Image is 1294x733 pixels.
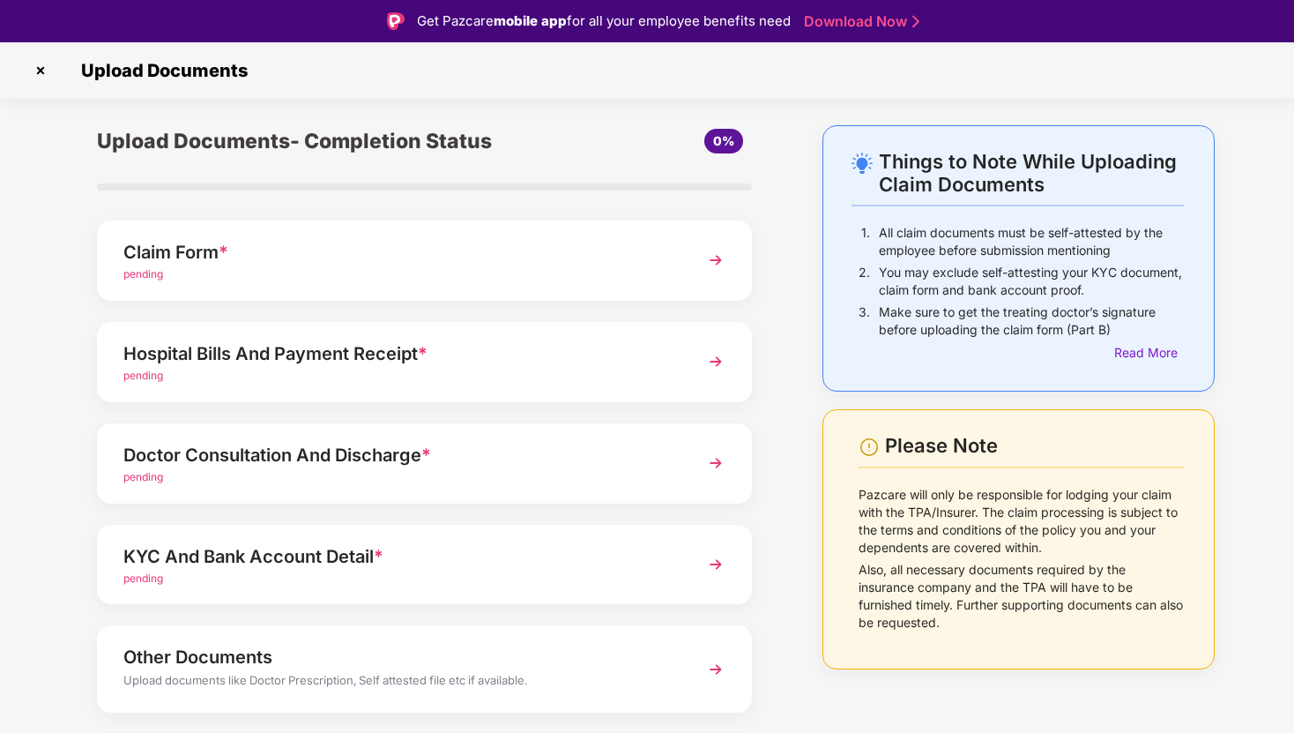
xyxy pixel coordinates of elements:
p: All claim documents must be self-attested by the employee before submission mentioning [879,224,1184,259]
div: KYC And Bank Account Detail [123,542,675,571]
img: svg+xml;base64,PHN2ZyBpZD0iTmV4dCIgeG1sbnM9Imh0dHA6Ly93d3cudzMub3JnLzIwMDAvc3ZnIiB3aWR0aD0iMzYiIG... [700,346,732,378]
p: You may exclude self-attesting your KYC document, claim form and bank account proof. [879,264,1184,299]
p: Pazcare will only be responsible for lodging your claim with the TPA/Insurer. The claim processin... [859,486,1185,557]
img: svg+xml;base64,PHN2ZyBpZD0iQ3Jvc3MtMzJ4MzIiIHhtbG5zPSJodHRwOi8vd3d3LnczLm9yZy8yMDAwL3N2ZyIgd2lkdG... [26,56,55,85]
a: Download Now [804,12,914,31]
img: Stroke [912,12,919,31]
div: Claim Form [123,238,675,266]
img: svg+xml;base64,PHN2ZyBpZD0iTmV4dCIgeG1sbnM9Imh0dHA6Ly93d3cudzMub3JnLzIwMDAvc3ZnIiB3aWR0aD0iMzYiIG... [700,244,732,276]
p: 3. [859,303,870,339]
div: Read More [1114,343,1184,363]
p: 1. [861,224,870,259]
span: pending [123,267,163,280]
span: pending [123,470,163,483]
img: Logo [387,12,405,30]
span: pending [123,572,163,585]
div: Doctor Consultation And Discharge [123,441,675,469]
div: Hospital Bills And Payment Receipt [123,340,675,368]
p: Also, all necessary documents required by the insurance company and the TPA will have to be furni... [859,561,1185,632]
strong: mobile app [494,12,567,29]
div: Upload documents like Doctor Prescription, Self attested file etc if available. [123,671,675,694]
div: Things to Note While Uploading Claim Documents [879,150,1184,196]
p: Make sure to get the treating doctor’s signature before uploading the claim form (Part B) [879,303,1184,339]
img: svg+xml;base64,PHN2ZyBpZD0iTmV4dCIgeG1sbnM9Imh0dHA6Ly93d3cudzMub3JnLzIwMDAvc3ZnIiB3aWR0aD0iMzYiIG... [700,549,732,580]
div: Please Note [885,434,1184,458]
span: Upload Documents [63,60,257,81]
img: svg+xml;base64,PHN2ZyBpZD0iV2FybmluZ18tXzI0eDI0IiBkYXRhLW5hbWU9Ildhcm5pbmcgLSAyNHgyNCIgeG1sbnM9Im... [859,437,880,458]
p: 2. [859,264,870,299]
div: Get Pazcare for all your employee benefits need [417,11,791,32]
img: svg+xml;base64,PHN2ZyBpZD0iTmV4dCIgeG1sbnM9Imh0dHA6Ly93d3cudzMub3JnLzIwMDAvc3ZnIiB3aWR0aD0iMzYiIG... [700,447,732,479]
div: Other Documents [123,643,675,671]
span: pending [123,369,163,382]
img: svg+xml;base64,PHN2ZyB4bWxucz0iaHR0cDovL3d3dy53My5vcmcvMjAwMC9zdmciIHdpZHRoPSIyNC4wOTMiIGhlaWdodD... [852,153,873,174]
div: Upload Documents- Completion Status [97,125,533,157]
span: 0% [713,133,734,148]
img: svg+xml;base64,PHN2ZyBpZD0iTmV4dCIgeG1sbnM9Imh0dHA6Ly93d3cudzMub3JnLzIwMDAvc3ZnIiB3aWR0aD0iMzYiIG... [700,654,732,685]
